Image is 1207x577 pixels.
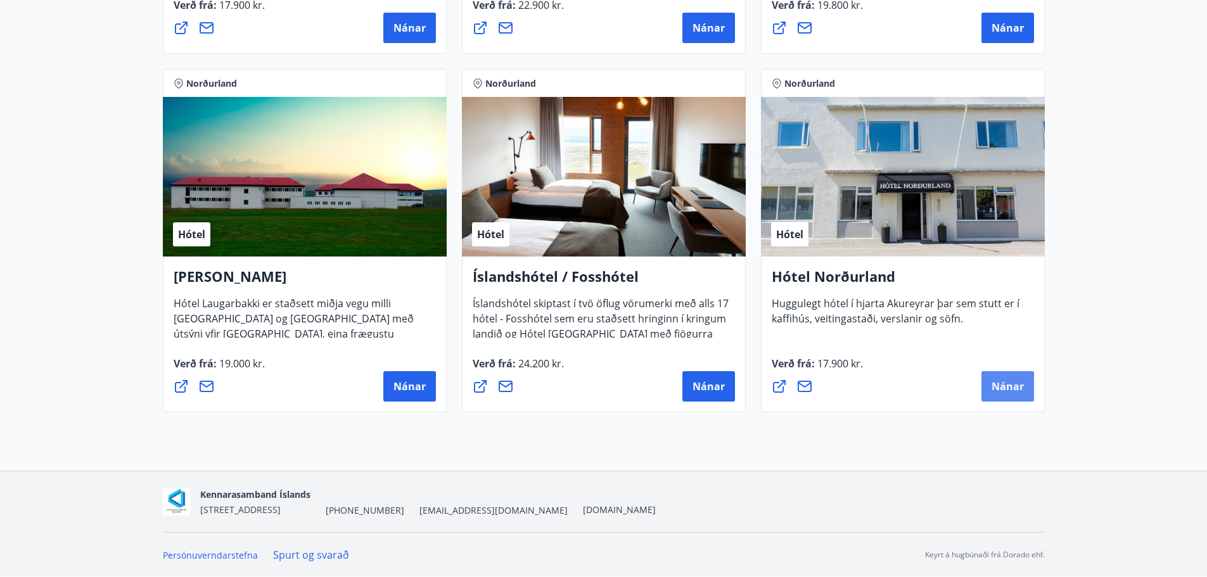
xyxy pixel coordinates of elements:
p: Keyrt á hugbúnaði frá Dorado ehf. [925,549,1045,561]
h4: Hótel Norðurland [772,267,1034,296]
span: Hótel [477,227,504,241]
button: Nánar [682,13,735,43]
span: Nánar [693,379,725,393]
span: Nánar [693,21,725,35]
span: Nánar [992,379,1024,393]
button: Nánar [383,371,436,402]
span: Hótel Laugarbakki er staðsett miðja vegu milli [GEOGRAPHIC_DATA] og [GEOGRAPHIC_DATA] með útsýni ... [174,296,414,366]
span: Kennarasamband Íslands [200,488,310,500]
span: Hótel [178,227,205,241]
span: Nánar [393,21,426,35]
span: Íslandshótel skiptast í tvö öflug vörumerki með alls 17 hótel - Fosshótel sem eru staðsett hringi... [473,296,729,366]
a: Persónuverndarstefna [163,549,258,561]
span: 19.000 kr. [217,357,265,371]
button: Nánar [981,13,1034,43]
h4: [PERSON_NAME] [174,267,436,296]
span: Verð frá : [473,357,564,381]
span: [EMAIL_ADDRESS][DOMAIN_NAME] [419,504,568,517]
span: [PHONE_NUMBER] [326,504,404,517]
span: [STREET_ADDRESS] [200,504,281,516]
button: Nánar [383,13,436,43]
span: Nánar [393,379,426,393]
h4: Íslandshótel / Fosshótel [473,267,735,296]
span: Nánar [992,21,1024,35]
span: Norðurland [186,77,237,90]
button: Nánar [682,371,735,402]
span: Verð frá : [772,357,863,381]
span: Verð frá : [174,357,265,381]
span: Huggulegt hótel í hjarta Akureyrar þar sem stutt er í kaffihús, veitingastaði, verslanir og söfn. [772,296,1019,336]
a: Spurt og svarað [273,548,349,562]
span: Hótel [776,227,803,241]
a: [DOMAIN_NAME] [583,504,656,516]
span: Norðurland [784,77,835,90]
span: Norðurland [485,77,536,90]
span: 17.900 kr. [815,357,863,371]
button: Nánar [981,371,1034,402]
span: 24.200 kr. [516,357,564,371]
img: AOgasd1zjyUWmx8qB2GFbzp2J0ZxtdVPFY0E662R.png [163,488,190,516]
